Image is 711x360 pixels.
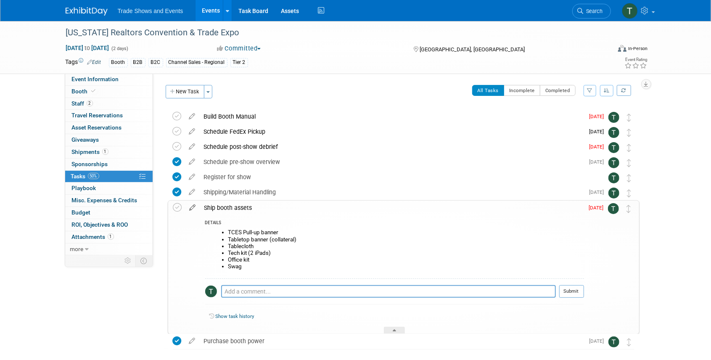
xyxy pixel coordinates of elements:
[111,46,129,51] span: (2 days)
[135,255,153,266] td: Toggle Event Tabs
[88,173,99,179] span: 50%
[65,98,153,110] a: Staff2
[228,257,584,263] li: Office kit
[65,183,153,194] a: Playbook
[608,203,619,214] img: Tiff Wagner
[230,58,248,67] div: Tier 2
[185,337,200,345] a: edit
[627,159,632,167] i: Move task
[627,144,632,152] i: Move task
[102,148,108,155] span: 1
[216,313,254,319] a: Show task history
[540,85,576,96] button: Completed
[185,158,200,166] a: edit
[65,146,153,158] a: Shipments1
[205,220,584,227] div: DETAILS
[589,189,608,195] span: [DATE]
[72,136,99,143] span: Giveaways
[589,159,608,165] span: [DATE]
[109,58,128,67] div: Booth
[205,286,217,297] img: Tiff Wagner
[472,85,505,96] button: All Tasks
[627,129,632,137] i: Move task
[185,188,200,196] a: edit
[118,8,183,14] span: Trade Shows and Events
[608,142,619,153] img: Tiff Wagner
[72,185,96,191] span: Playbook
[617,85,631,96] a: Refresh
[608,336,619,347] img: Tiff Wagner
[65,244,153,255] a: more
[618,45,626,52] img: Format-Inperson.png
[63,25,598,40] div: [US_STATE] Realtors Convention & Trade Expo
[627,205,631,213] i: Move task
[84,45,92,51] span: to
[627,114,632,122] i: Move task
[65,171,153,183] a: Tasks50%
[628,45,648,52] div: In-Person
[589,205,608,211] span: [DATE]
[72,221,128,228] span: ROI, Objectives & ROO
[185,113,200,120] a: edit
[72,112,123,119] span: Travel Reservations
[228,243,584,250] li: Tablecloth
[589,338,608,344] span: [DATE]
[200,140,584,154] div: Schedule post-show debrief
[200,185,584,199] div: Shipping/Material Handling
[166,85,204,98] button: New Task
[504,85,540,96] button: Incomplete
[71,173,99,180] span: Tasks
[559,285,584,298] button: Submit
[561,44,648,56] div: Event Format
[627,174,632,182] i: Move task
[228,250,584,257] li: Tech kit (2 iPads)
[87,100,93,106] span: 2
[131,58,145,67] div: B2B
[572,4,611,19] a: Search
[65,134,153,146] a: Giveaways
[200,334,584,348] div: Purchase booth power
[72,197,137,204] span: Misc. Expenses & Credits
[420,46,525,53] span: [GEOGRAPHIC_DATA], [GEOGRAPHIC_DATA]
[589,114,608,119] span: [DATE]
[72,88,98,95] span: Booth
[65,86,153,98] a: Booth
[185,204,200,212] a: edit
[622,3,638,19] img: Tiff Wagner
[72,233,114,240] span: Attachments
[72,76,119,82] span: Event Information
[228,229,584,236] li: TCES Pull-up banner
[200,170,592,184] div: Register for show
[624,58,647,62] div: Event Rating
[608,157,619,168] img: Tiff Wagner
[72,124,122,131] span: Asset Reservations
[72,161,108,167] span: Sponsorships
[584,8,603,14] span: Search
[589,144,608,150] span: [DATE]
[121,255,136,266] td: Personalize Event Tab Strip
[66,58,101,67] td: Tags
[72,209,91,216] span: Budget
[65,195,153,206] a: Misc. Expenses & Credits
[72,148,108,155] span: Shipments
[65,74,153,85] a: Event Information
[228,236,584,243] li: Tabletop banner (collateral)
[65,207,153,219] a: Budget
[185,143,200,151] a: edit
[72,100,93,107] span: Staff
[228,263,584,270] li: Swag
[627,189,632,197] i: Move task
[65,219,153,231] a: ROI, Objectives & ROO
[608,188,619,199] img: Tiff Wagner
[166,58,227,67] div: Channel Sales - Regional
[87,59,101,65] a: Edit
[589,129,608,135] span: [DATE]
[65,122,153,134] a: Asset Reservations
[200,109,584,124] div: Build Booth Manual
[200,124,584,139] div: Schedule FedEx Pickup
[200,155,584,169] div: Schedule pre-show overview
[214,44,264,53] button: Committed
[185,173,200,181] a: edit
[627,338,632,346] i: Move task
[66,44,110,52] span: [DATE] [DATE]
